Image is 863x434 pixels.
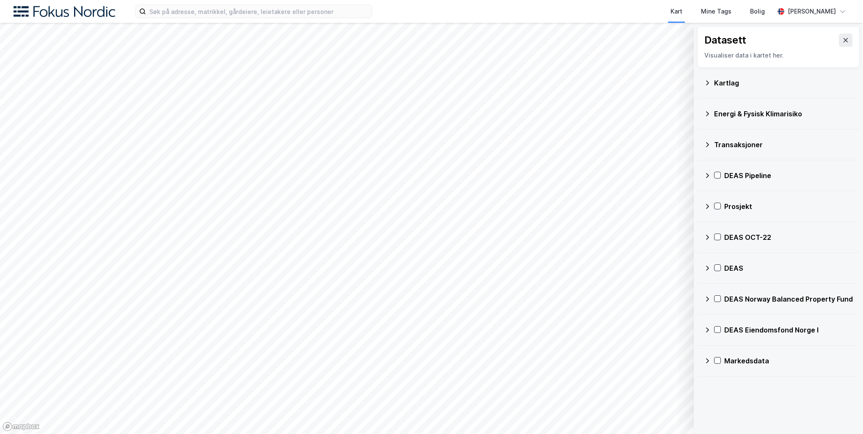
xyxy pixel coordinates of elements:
[724,263,853,273] div: DEAS
[821,393,863,434] div: Kontrollprogram for chat
[724,325,853,335] div: DEAS Eiendomsfond Norge I
[724,356,853,366] div: Markedsdata
[788,6,836,16] div: [PERSON_NAME]
[14,6,115,17] img: fokus-nordic-logo.8a93422641609758e4ac.png
[724,294,853,304] div: DEAS Norway Balanced Property Fund
[3,422,40,431] a: Mapbox homepage
[701,6,731,16] div: Mine Tags
[750,6,765,16] div: Bolig
[714,78,853,88] div: Kartlag
[724,201,853,212] div: Prosjekt
[724,232,853,242] div: DEAS OCT-22
[671,6,682,16] div: Kart
[714,109,853,119] div: Energi & Fysisk Klimarisiko
[704,33,746,47] div: Datasett
[146,5,372,18] input: Søk på adresse, matrikkel, gårdeiere, leietakere eller personer
[714,140,853,150] div: Transaksjoner
[821,393,863,434] iframe: Chat Widget
[724,170,853,181] div: DEAS Pipeline
[704,50,852,60] div: Visualiser data i kartet her.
